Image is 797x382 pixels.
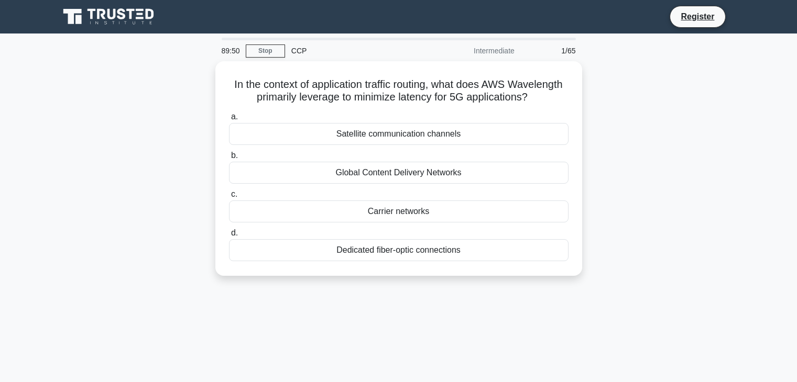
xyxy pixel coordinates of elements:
a: Register [674,10,720,23]
div: Dedicated fiber-optic connections [229,239,569,261]
div: Intermediate [429,40,521,61]
h5: In the context of application traffic routing, what does AWS Wavelength primarily leverage to min... [228,78,570,104]
div: Carrier networks [229,200,569,222]
div: CCP [285,40,429,61]
div: 1/65 [521,40,582,61]
span: c. [231,189,237,198]
span: d. [231,228,238,237]
div: Satellite communication channels [229,123,569,145]
div: Global Content Delivery Networks [229,162,569,184]
a: Stop [246,44,285,58]
div: 89:50 [215,40,246,61]
span: b. [231,151,238,160]
span: a. [231,112,238,121]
